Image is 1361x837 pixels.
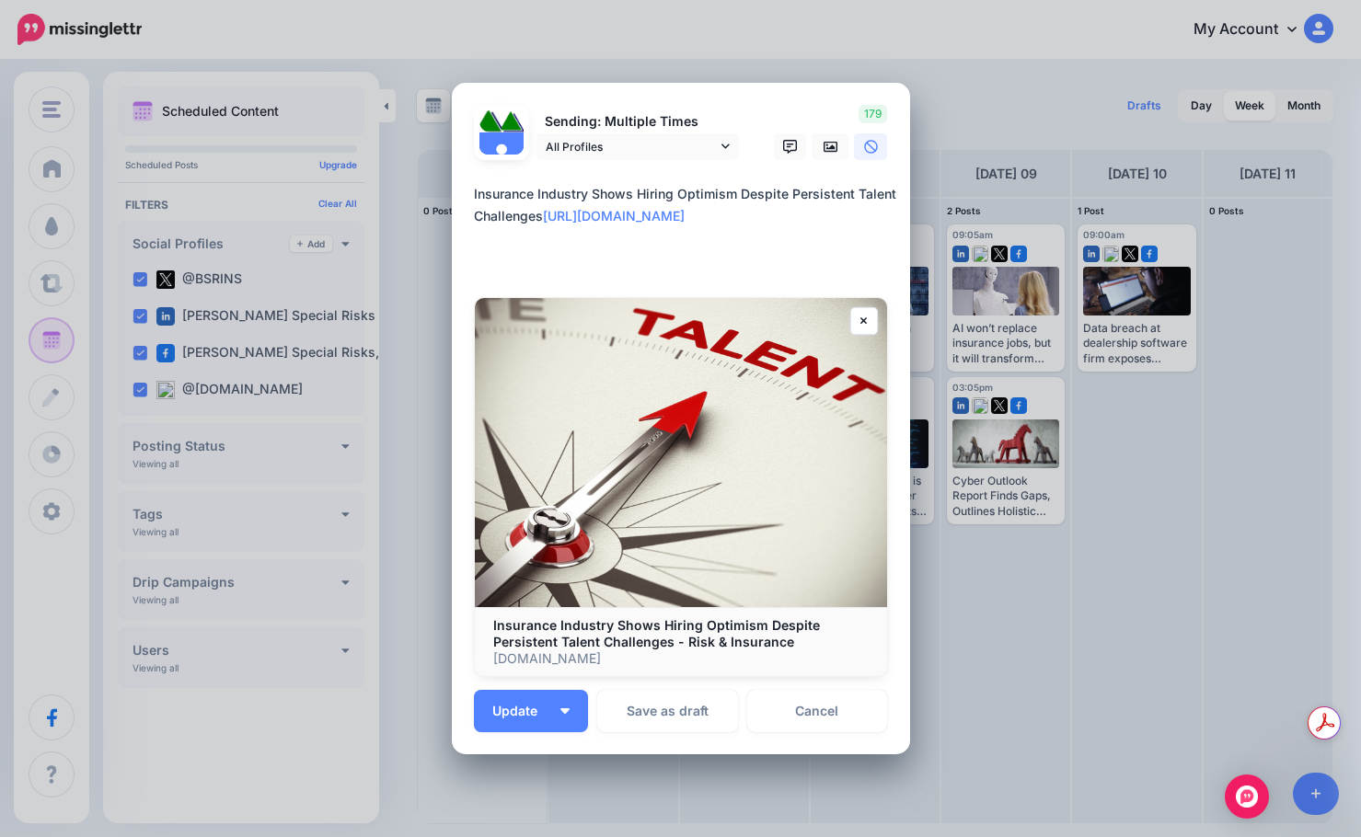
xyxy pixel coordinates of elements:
[474,690,588,732] button: Update
[474,183,897,227] div: Insurance Industry Shows Hiring Optimism Despite Persistent Talent Challenges
[479,110,502,132] img: 379531_475505335829751_837246864_n-bsa122537.jpg
[747,690,888,732] a: Cancel
[493,617,820,649] b: Insurance Industry Shows Hiring Optimism Despite Persistent Talent Challenges - Risk & Insurance
[475,298,887,607] img: Insurance Industry Shows Hiring Optimism Despite Persistent Talent Challenges - Risk & Insurance
[492,705,551,717] span: Update
[479,132,524,177] img: user_default_image.png
[597,690,738,732] button: Save as draft
[493,650,869,667] p: [DOMAIN_NAME]
[1225,774,1269,819] div: Open Intercom Messenger
[859,105,887,123] span: 179
[536,111,739,132] p: Sending: Multiple Times
[536,133,739,160] a: All Profiles
[546,137,717,156] span: All Profiles
[502,110,524,132] img: 1Q3z5d12-75797.jpg
[560,708,570,714] img: arrow-down-white.png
